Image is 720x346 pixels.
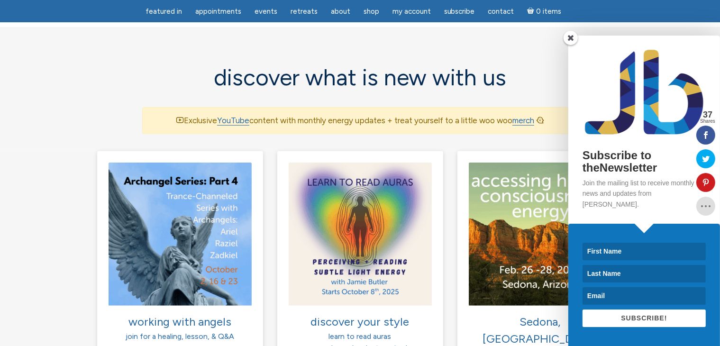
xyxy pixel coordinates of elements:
[583,287,706,305] input: Email
[142,65,578,90] h2: discover what is new with us
[331,7,350,16] span: About
[583,265,706,282] input: Last Name
[438,2,481,21] a: Subscribe
[387,2,437,21] a: My Account
[217,116,249,126] a: YouTube
[583,149,706,174] h2: Subscribe to theNewsletter
[285,2,323,21] a: Retreats
[329,332,392,341] span: learn to read auras
[483,2,520,21] a: Contact
[522,1,567,21] a: Cart0 items
[325,2,356,21] a: About
[128,315,231,328] span: working with angels
[291,7,318,16] span: Retreats
[364,7,379,16] span: Shop
[700,110,715,119] span: 37
[536,8,561,15] span: 0 items
[621,314,667,322] span: SUBSCRIBE!
[311,315,410,328] span: discover your style
[142,107,578,134] div: Exclusive content with monthly energy updates + treat yourself to a little woo woo
[190,2,247,21] a: Appointments
[583,310,706,327] button: SUBSCRIBE!
[488,7,514,16] span: Contact
[583,178,706,209] p: Join the mailing list to receive monthly news and updates from [PERSON_NAME].
[140,2,188,21] a: featured in
[195,7,241,16] span: Appointments
[255,7,277,16] span: Events
[528,7,537,16] i: Cart
[126,332,234,341] span: join for a healing, lesson, & Q&A
[358,2,385,21] a: Shop
[249,2,283,21] a: Events
[700,119,715,124] span: Shares
[444,7,475,16] span: Subscribe
[146,7,182,16] span: featured in
[392,7,431,16] span: My Account
[583,243,706,260] input: First Name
